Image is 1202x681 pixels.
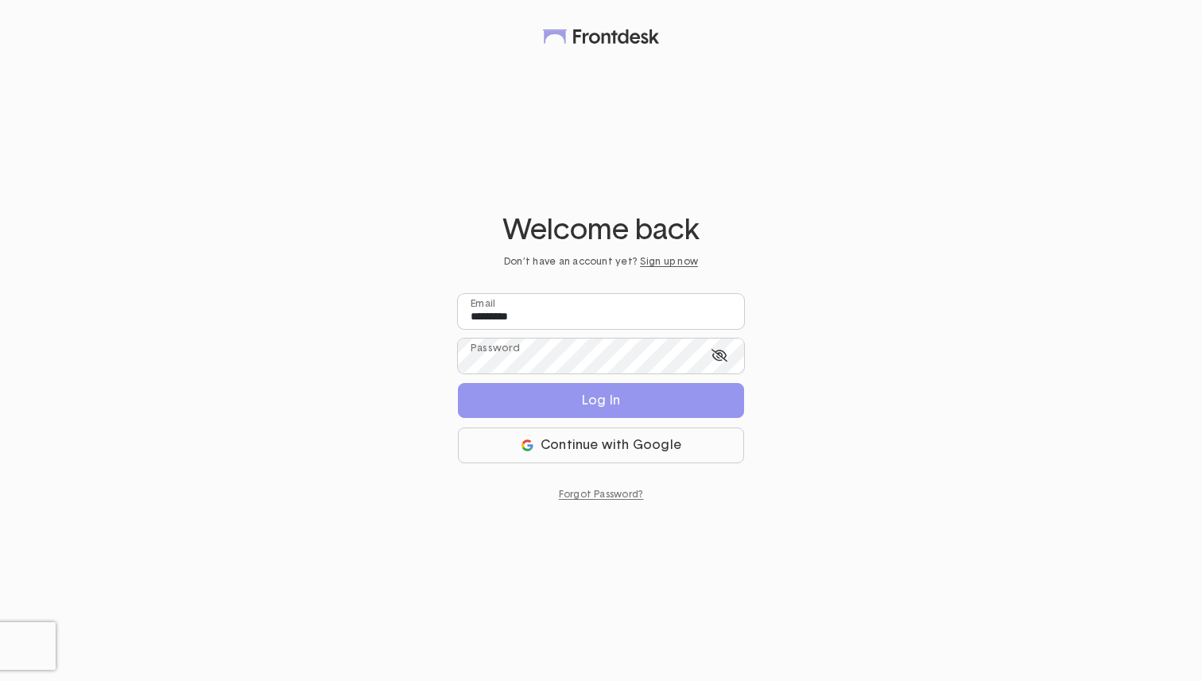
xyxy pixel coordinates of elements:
[559,489,644,501] a: Forgot Password?
[458,256,744,269] p: Don’t have an account yet?
[458,383,744,418] button: Log In
[582,394,620,407] div: Log In
[640,257,698,266] a: Sign up now
[458,428,744,463] button: Continue with Google
[543,29,660,44] img: Frontdesk main logo
[458,215,744,247] h1: Welcome back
